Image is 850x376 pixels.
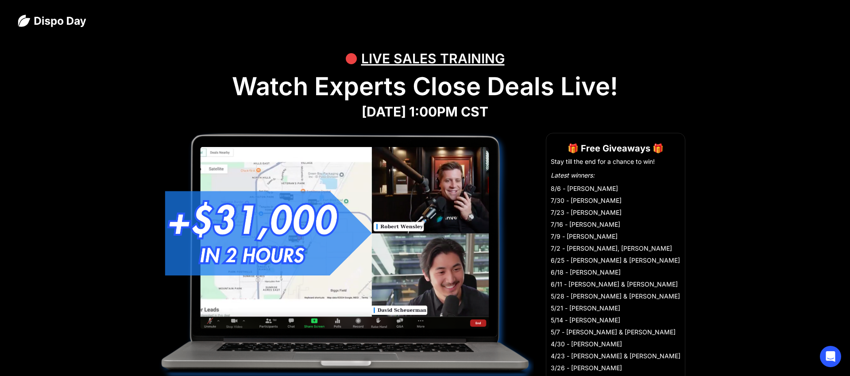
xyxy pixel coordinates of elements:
div: Open Intercom Messenger [820,346,841,367]
div: LIVE SALES TRAINING [361,45,505,72]
li: Stay till the end for a chance to win! [551,157,680,166]
em: Latest winners: [551,171,595,179]
h1: Watch Experts Close Deals Live! [18,72,832,101]
strong: 🎁 Free Giveaways 🎁 [568,143,664,154]
strong: [DATE] 1:00PM CST [362,104,488,120]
